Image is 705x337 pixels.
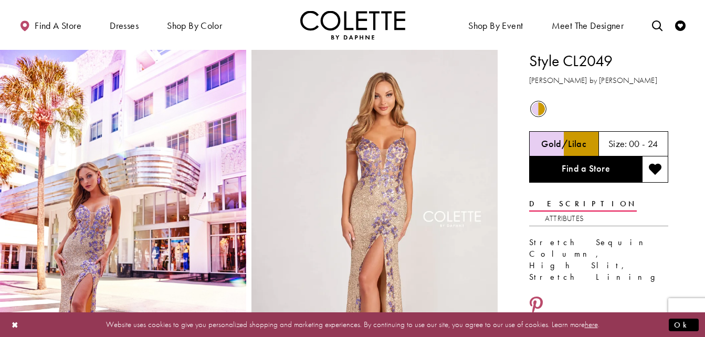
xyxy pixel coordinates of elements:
span: Shop by color [167,20,222,31]
h1: Style CL2049 [529,50,668,72]
span: Dresses [107,10,141,39]
button: Submit Dialog [669,318,699,331]
span: Size: [608,138,627,150]
img: Colette by Daphne [300,10,405,39]
a: Meet the designer [549,10,627,39]
span: Find a store [35,20,81,31]
span: Shop By Event [466,10,525,39]
a: Toggle search [649,10,665,39]
div: Product color controls state depends on size chosen [529,99,668,119]
p: Website uses cookies to give you personalized shopping and marketing experiences. By continuing t... [76,318,629,332]
span: Dresses [110,20,139,31]
a: Check Wishlist [672,10,688,39]
div: Gold/Lilac [529,100,548,118]
a: Visit Home Page [300,10,405,39]
span: Meet the designer [552,20,624,31]
a: Attributes [545,211,584,226]
button: Close Dialog [6,315,24,334]
a: Description [529,196,637,212]
div: Stretch Sequin Column, High Slit, Stretch Lining [529,237,668,283]
a: Find a Store [529,156,642,183]
span: Shop By Event [468,20,523,31]
a: here [585,319,598,330]
span: Shop by color [164,10,225,39]
a: Share using Pinterest - Opens in new tab [529,296,543,316]
button: Add to wishlist [642,156,668,183]
h3: [PERSON_NAME] by [PERSON_NAME] [529,75,668,87]
h5: 00 - 24 [629,139,658,149]
a: Find a store [17,10,84,39]
h5: Chosen color [541,139,586,149]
